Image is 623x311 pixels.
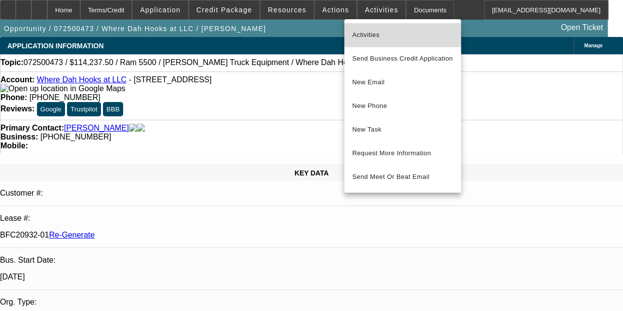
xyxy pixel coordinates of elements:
span: Send Business Credit Application [352,53,453,65]
span: New Task [352,124,453,136]
span: Request More Information [352,147,453,159]
span: Send Meet Or Beat Email [352,171,453,183]
span: New Email [352,76,453,88]
span: Activities [352,29,453,41]
span: New Phone [352,100,453,112]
